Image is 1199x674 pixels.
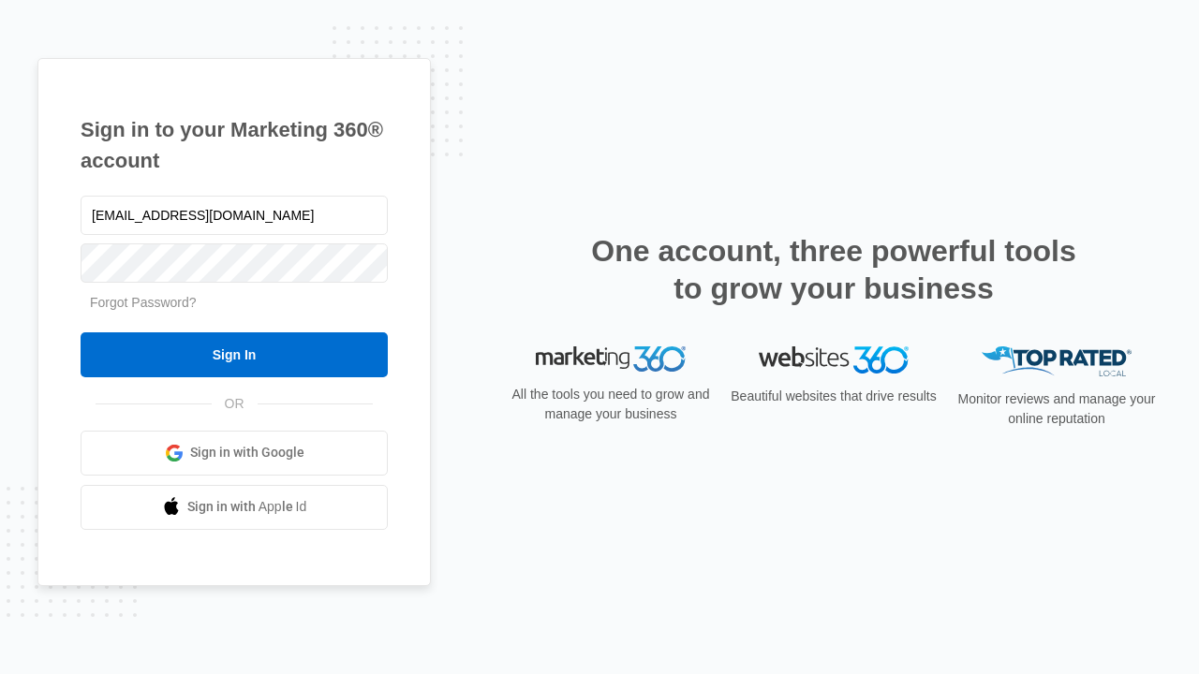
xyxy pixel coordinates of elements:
[187,497,307,517] span: Sign in with Apple Id
[759,346,909,374] img: Websites 360
[585,232,1082,307] h2: One account, three powerful tools to grow your business
[536,346,686,373] img: Marketing 360
[81,196,388,235] input: Email
[81,332,388,377] input: Sign In
[212,394,258,414] span: OR
[81,485,388,530] a: Sign in with Apple Id
[90,295,197,310] a: Forgot Password?
[952,389,1162,429] p: Monitor reviews and manage your online reputation
[81,114,388,176] h1: Sign in to your Marketing 360® account
[982,346,1132,377] img: Top Rated Local
[729,387,939,406] p: Beautiful websites that drive results
[81,431,388,476] a: Sign in with Google
[190,443,304,462] span: Sign in with Google
[506,385,716,424] p: All the tools you need to grow and manage your business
